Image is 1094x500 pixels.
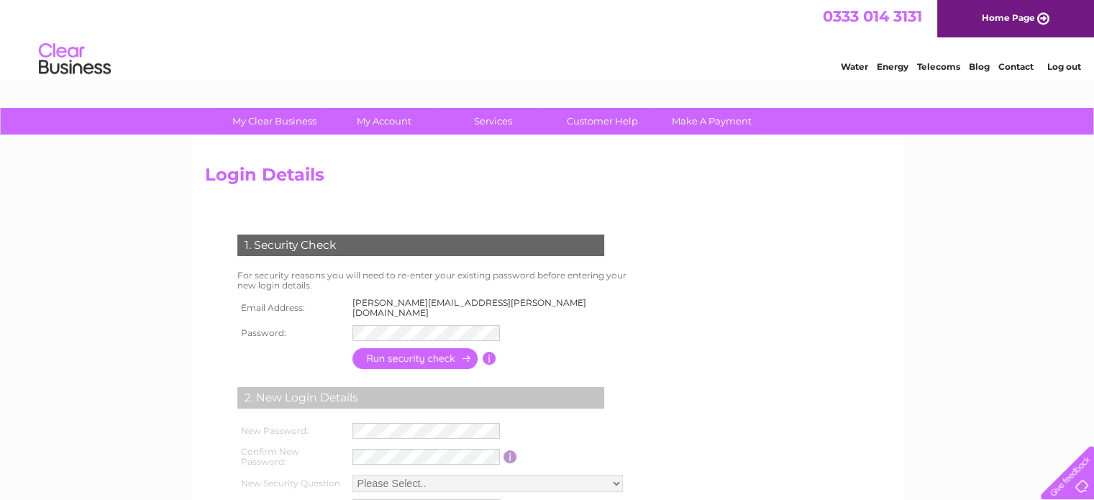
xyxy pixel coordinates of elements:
[652,108,771,135] a: Make A Payment
[234,471,349,496] th: New Security Question
[823,7,922,25] a: 0333 014 3131
[234,419,349,442] th: New Password:
[543,108,662,135] a: Customer Help
[234,294,349,322] th: Email Address:
[841,61,868,72] a: Water
[234,442,349,471] th: Confirm New Password:
[215,108,334,135] a: My Clear Business
[503,450,517,463] input: Information
[998,61,1034,72] a: Contact
[205,165,890,192] h2: Login Details
[237,387,604,409] div: 2. New Login Details
[969,61,990,72] a: Blog
[237,235,604,256] div: 1. Security Check
[1047,61,1080,72] a: Log out
[349,294,642,322] td: [PERSON_NAME][EMAIL_ADDRESS][PERSON_NAME][DOMAIN_NAME]
[324,108,443,135] a: My Account
[434,108,552,135] a: Services
[483,352,496,365] input: Information
[38,37,111,81] img: logo.png
[917,61,960,72] a: Telecoms
[208,8,888,70] div: Clear Business is a trading name of Verastar Limited (registered in [GEOGRAPHIC_DATA] No. 3667643...
[234,322,349,345] th: Password:
[234,267,642,294] td: For security reasons you will need to re-enter your existing password before entering your new lo...
[877,61,908,72] a: Energy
